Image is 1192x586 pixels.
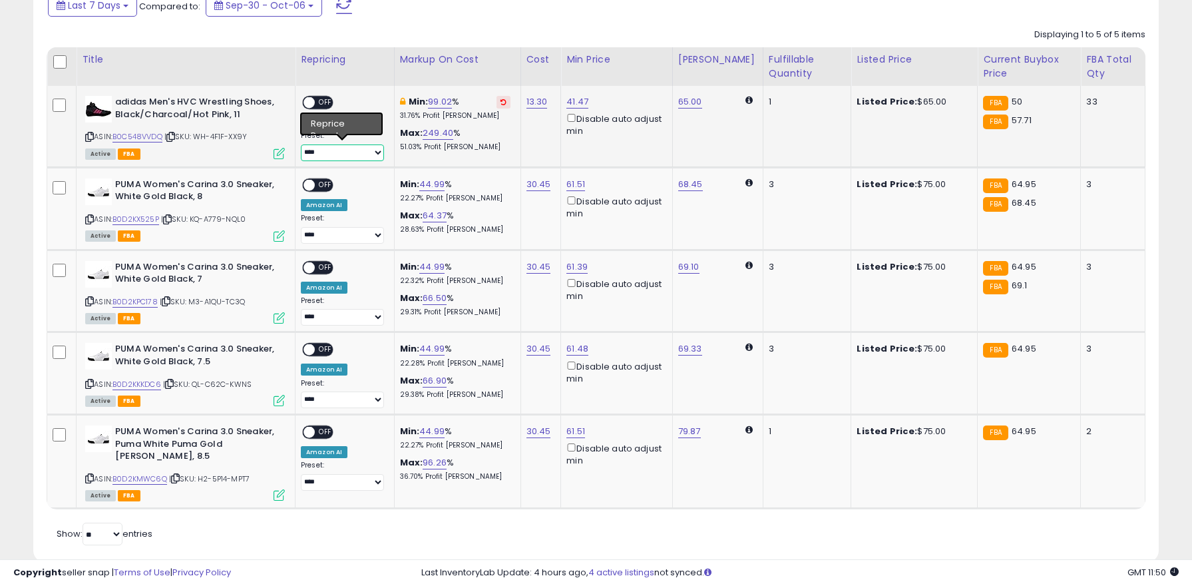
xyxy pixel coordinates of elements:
span: 57.71 [1012,114,1032,127]
a: B0D2KMWC6Q [112,473,167,485]
small: FBA [983,178,1008,193]
a: Privacy Policy [172,566,231,579]
small: FBA [983,261,1008,276]
img: 21LR-xBibDL._SL40_.jpg [85,343,112,370]
div: [PERSON_NAME] [678,53,757,67]
div: Amazon AI [301,446,347,458]
div: Preset: [301,379,384,409]
a: 30.45 [526,342,551,356]
div: $75.00 [857,178,967,190]
div: Markup on Cost [400,53,515,67]
span: FBA [118,396,140,407]
small: FBA [983,96,1008,111]
a: 30.45 [526,260,551,274]
div: ASIN: [85,426,285,499]
span: OFF [315,179,336,190]
span: 64.95 [1012,425,1036,438]
p: 22.27% Profit [PERSON_NAME] [400,441,510,450]
div: Amazon AI [301,364,347,376]
b: PUMA Women's Carina 3.0 Sneaker, White Gold Black, 8 [115,178,277,206]
i: Calculated using Dynamic Max Price. [745,96,753,105]
a: 69.10 [678,260,699,274]
div: seller snap | | [13,567,231,579]
a: 65.00 [678,95,702,109]
div: 3 [769,261,841,273]
a: 44.99 [419,342,445,356]
strong: Copyright [13,566,62,579]
b: Listed Price: [857,260,917,273]
div: Listed Price [857,53,972,67]
span: 64.95 [1012,342,1036,355]
a: 66.90 [423,374,447,388]
div: Disable auto adjust min [566,359,662,385]
a: B0C548VVDQ [112,131,162,143]
div: Title [82,53,290,67]
b: adidas Men's HVC Wrestling Shoes, Black/Charcoal/Hot Pink, 11 [115,96,277,124]
b: Min: [400,178,420,190]
span: 69.1 [1012,279,1028,292]
div: $65.00 [857,96,967,108]
p: 29.38% Profit [PERSON_NAME] [400,390,510,400]
span: All listings currently available for purchase on Amazon [85,313,116,324]
div: Last InventoryLab Update: 4 hours ago, not synced. [421,567,1179,579]
div: Amazon AI [301,199,347,211]
div: % [400,96,510,121]
a: 44.99 [419,425,445,438]
a: 30.45 [526,178,551,191]
div: % [400,210,510,234]
div: 3 [769,343,841,355]
span: 68.45 [1012,196,1036,209]
span: Show: entries [57,527,152,540]
a: 4 active listings [588,566,654,579]
b: Listed Price: [857,342,917,355]
div: Amazon AI [301,282,347,294]
b: PUMA Women's Carina 3.0 Sneaker, White Gold Black, 7.5 [115,343,277,371]
b: Listed Price: [857,95,917,108]
a: 41.47 [566,95,588,109]
b: Min: [409,95,429,108]
small: FBA [983,343,1008,358]
p: 22.28% Profit [PERSON_NAME] [400,359,510,368]
a: 99.02 [428,95,452,109]
span: 64.95 [1012,260,1036,273]
a: 13.30 [526,95,548,109]
a: 61.48 [566,342,588,356]
div: 1 [769,96,841,108]
a: 44.99 [419,178,445,191]
span: OFF [315,97,336,109]
img: 21LR-xBibDL._SL40_.jpg [85,261,112,288]
a: 30.45 [526,425,551,438]
span: 2025-10-14 11:50 GMT [1127,566,1179,579]
span: OFF [315,262,336,273]
p: 29.31% Profit [PERSON_NAME] [400,308,510,317]
i: This overrides the store level min markup for this listing [400,97,405,106]
div: $75.00 [857,426,967,438]
span: All listings currently available for purchase on Amazon [85,396,116,407]
div: Min Price [566,53,667,67]
div: FBA Total Qty [1086,53,1139,81]
th: The percentage added to the cost of goods (COGS) that forms the calculator for Min & Max prices. [394,47,520,86]
div: % [400,375,510,400]
span: | SKU: WH-4F1F-XX9Y [164,131,247,142]
b: Listed Price: [857,425,917,438]
span: All listings currently available for purchase on Amazon [85,148,116,160]
span: FBA [118,148,140,160]
div: 3 [1086,343,1135,355]
span: 50 [1012,95,1022,108]
span: | SKU: H2-5P14-MPT7 [169,473,250,484]
img: 41PCN8UBz-L._SL40_.jpg [85,96,112,123]
div: ASIN: [85,343,285,405]
span: FBA [118,490,140,501]
b: Max: [400,456,423,469]
div: % [400,178,510,203]
div: ASIN: [85,261,285,323]
span: | SKU: KQ-A779-NQL0 [161,214,246,224]
div: 2 [1086,426,1135,438]
div: Disable auto adjust min [566,276,662,302]
a: 79.87 [678,425,701,438]
a: 44.99 [419,260,445,274]
b: Max: [400,292,423,304]
a: Terms of Use [114,566,170,579]
span: OFF [315,427,336,438]
div: Disable auto adjust min [566,111,662,137]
